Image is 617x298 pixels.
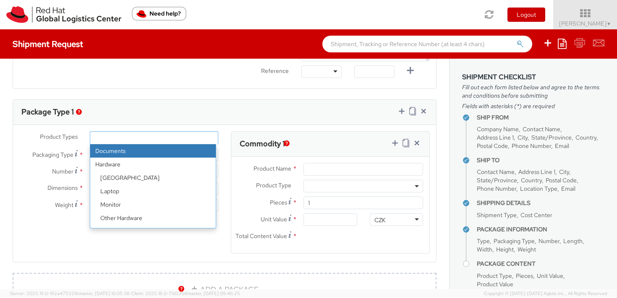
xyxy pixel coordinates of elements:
[462,102,604,110] span: Fields with asterisks (*) are required
[520,211,552,219] span: Cost Center
[477,114,604,121] h4: Ship From
[95,171,216,184] li: [GEOGRAPHIC_DATA]
[539,237,559,245] span: Number
[575,134,596,141] span: Country
[496,246,514,253] span: Height
[531,134,572,141] span: State/Province
[477,261,604,267] h4: Package Content
[132,7,186,21] button: Need help?
[477,185,516,192] span: Phone Number
[13,39,83,49] h4: Shipment Request
[21,108,74,116] h3: Package Type 1
[95,225,216,238] li: Server
[607,21,612,27] span: ▼
[78,290,130,296] span: master, [DATE] 10:05:38
[187,290,240,296] span: master, [DATE] 09:46:25
[322,36,532,52] input: Shipment, Tracking or Reference Number (at least 4 chars)
[477,125,519,133] span: Company Name
[518,134,528,141] span: City
[32,151,73,158] span: Packaging Type
[90,158,216,251] li: Hardware
[477,142,508,150] span: Postal Code
[254,165,291,172] span: Product Name
[477,211,517,219] span: Shipment Type
[90,144,216,158] li: Documents
[131,290,240,296] span: Client: 2025.18.0-71d3358
[516,272,533,280] span: Pieces
[477,176,517,184] span: State/Province
[518,168,555,176] span: Address Line 1
[518,246,536,253] span: Weight
[523,125,560,133] span: Contact Name
[256,181,291,189] span: Product Type
[235,232,287,240] span: Total Content Value
[507,8,545,22] button: Logout
[261,215,287,223] span: Unit Value
[521,176,542,184] span: Country
[477,200,604,206] h4: Shipping Details
[477,157,604,163] h4: Ship To
[561,185,575,192] span: Email
[462,73,604,81] h3: Shipment Checklist
[477,280,513,288] span: Product Value
[477,134,514,141] span: Address Line 1
[95,198,216,211] li: Monitor
[559,20,612,27] span: [PERSON_NAME]
[477,237,490,245] span: Type
[10,290,130,296] span: Server: 2025.19.0-192a4753216
[240,140,285,148] h3: Commodity 1
[563,237,583,245] span: Length
[477,272,512,280] span: Product Type
[477,226,604,233] h4: Package Information
[95,184,216,198] li: Laptop
[484,290,607,297] span: Copyright © [DATE]-[DATE] Agistix Inc., All Rights Reserved
[270,199,287,206] span: Pieces
[90,158,216,171] strong: Hardware
[520,185,557,192] span: Location Type
[95,211,216,225] li: Other Hardware
[55,201,73,209] span: Weight
[52,168,73,175] span: Number
[477,168,515,176] span: Contact Name
[6,6,121,23] img: rh-logistics-00dfa346123c4ec078e1.svg
[462,83,604,100] span: Fill out each form listed below and agree to the terms and conditions before submitting
[512,142,551,150] span: Phone Number
[47,184,78,192] span: Dimensions
[555,142,569,150] span: Email
[537,272,563,280] span: Unit Value
[559,168,569,176] span: City
[477,246,492,253] span: Width
[494,237,535,245] span: Packaging Type
[374,216,386,224] div: CZK
[40,133,78,140] span: Product Types
[546,176,577,184] span: Postal Code
[261,67,289,75] span: Reference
